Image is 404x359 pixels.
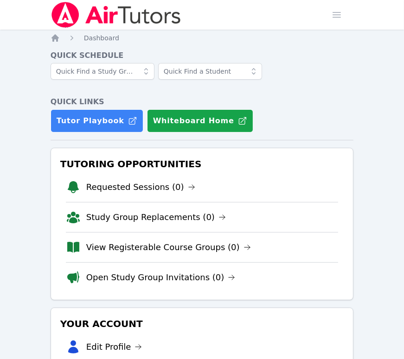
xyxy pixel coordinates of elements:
a: View Registerable Course Groups (0) [86,241,251,254]
nav: Breadcrumb [51,33,353,43]
a: Requested Sessions (0) [86,181,195,194]
a: Dashboard [84,33,119,43]
h4: Quick Schedule [51,50,353,61]
h3: Tutoring Opportunities [58,156,346,172]
button: Whiteboard Home [147,109,253,132]
img: Air Tutors [51,2,182,28]
h3: Your Account [58,315,346,332]
a: Tutor Playbook [51,109,143,132]
a: Edit Profile [86,340,142,353]
span: Dashboard [84,34,119,42]
input: Quick Find a Student [158,63,262,80]
h4: Quick Links [51,96,353,107]
a: Open Study Group Invitations (0) [86,271,236,284]
a: Study Group Replacements (0) [86,211,226,224]
input: Quick Find a Study Group [51,63,154,80]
